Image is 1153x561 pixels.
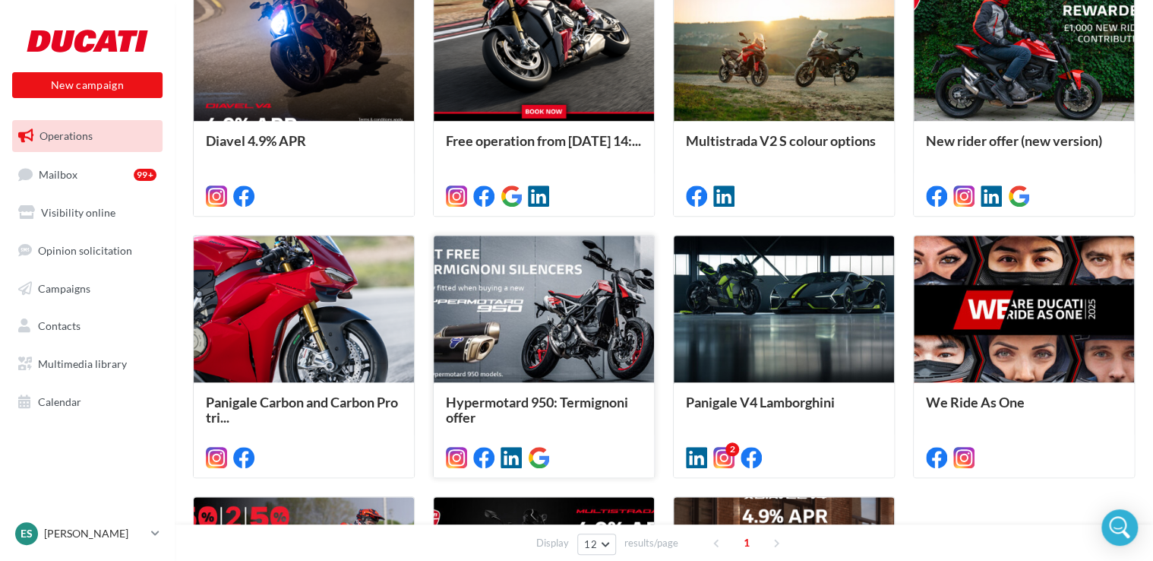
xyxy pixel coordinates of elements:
a: Calendar [9,386,166,418]
span: Opinion solicitation [38,244,132,257]
span: Contacts [38,319,81,332]
span: Hypermotard 950: Termignoni offer [446,394,628,426]
span: 12 [584,538,597,550]
div: 99+ [134,169,156,181]
span: results/page [624,536,678,550]
span: Campaigns [38,281,90,294]
span: Calendar [38,395,81,408]
div: 2 [725,442,739,456]
span: Diavel 4.9% APR [206,132,306,149]
a: Mailbox99+ [9,158,166,191]
span: We Ride As One [926,394,1025,410]
span: Free operation from [DATE] 14:... [446,132,641,149]
span: ES [21,526,33,541]
span: Multistrada V2 S colour options [686,132,876,149]
p: [PERSON_NAME] [44,526,145,541]
div: Open Intercom Messenger [1101,509,1138,546]
button: 12 [577,534,616,555]
span: 1 [734,531,759,555]
span: Visibility online [41,206,115,219]
a: Multimedia library [9,348,166,380]
span: Panigale V4 Lamborghini [686,394,835,410]
a: Visibility online [9,197,166,229]
span: Panigale Carbon and Carbon Pro tri... [206,394,398,426]
span: New rider offer (new version) [926,132,1102,149]
a: ES [PERSON_NAME] [12,519,163,548]
button: New campaign [12,72,163,98]
a: Campaigns [9,273,166,305]
span: Operations [39,129,93,142]
span: Mailbox [39,167,77,180]
a: Opinion solicitation [9,235,166,267]
a: Operations [9,120,166,152]
span: Multimedia library [38,357,127,370]
a: Contacts [9,310,166,342]
span: Display [536,536,569,550]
